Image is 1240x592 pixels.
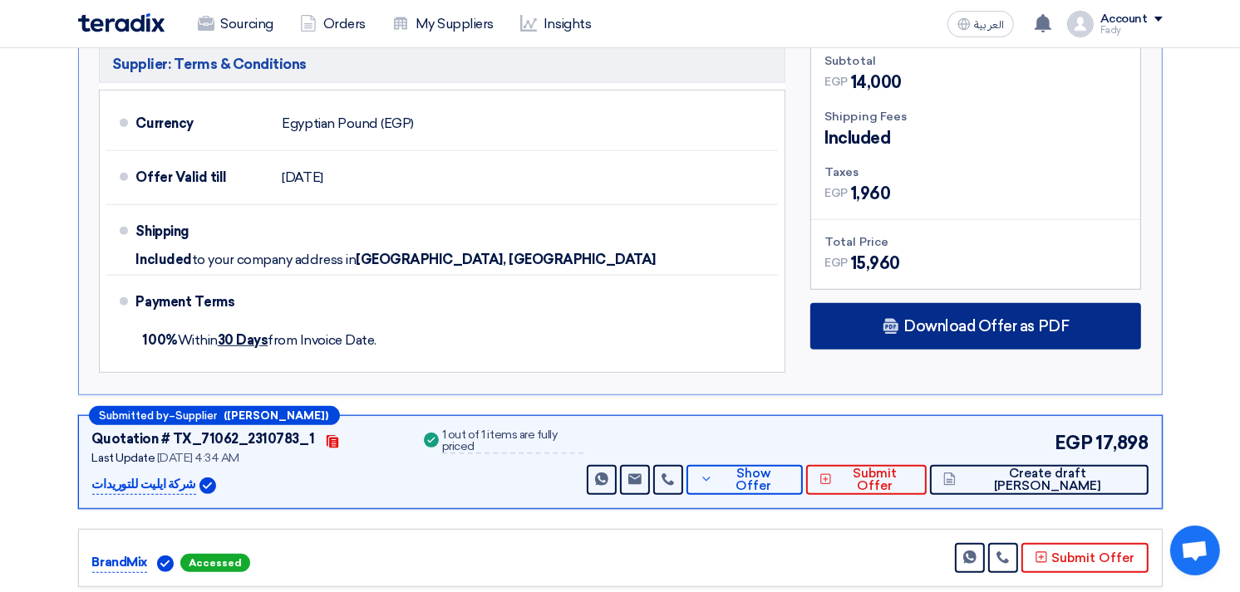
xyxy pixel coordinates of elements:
p: BrandMix [92,553,147,573]
a: Orders [287,6,379,42]
span: 14,000 [851,70,902,95]
span: 15,960 [851,251,900,276]
div: Account [1100,12,1148,27]
span: العربية [974,19,1004,31]
button: Submit Offer [1021,543,1149,573]
span: EGP [1055,429,1093,457]
img: Teradix logo [78,13,165,32]
span: [DATE] [283,169,323,186]
img: Verified Account [199,477,216,494]
span: 17,898 [1095,429,1148,457]
div: Fady [1100,26,1163,35]
div: Egyptian Pound (EGP) [283,108,414,139]
div: – [89,406,340,425]
div: Offer Valid till [136,158,269,198]
strong: 100% [143,332,178,348]
span: Create draft [PERSON_NAME] [960,467,1134,492]
a: My Suppliers [379,6,507,42]
span: Submit Offer [836,467,913,492]
img: Verified Account [157,555,174,572]
button: Show Offer [686,465,803,495]
span: Supplier [176,410,218,421]
u: 30 Days [218,332,268,348]
span: Accessed [180,554,250,572]
div: Total Price [824,233,1127,251]
span: Download Offer as PDF [903,319,1069,334]
span: EGP [824,254,848,272]
div: Shipping Fees [824,108,1127,125]
a: Insights [507,6,604,42]
div: 1 out of 1 items are fully priced [442,429,583,454]
span: Included [824,125,890,150]
span: 1,960 [851,181,891,206]
b: ([PERSON_NAME]) [224,410,329,421]
div: Payment Terms [136,282,759,322]
span: Last Update [92,451,155,465]
img: profile_test.png [1067,11,1094,37]
button: Submit Offer [806,465,927,495]
div: Currency [136,104,269,144]
span: EGP [824,73,848,91]
span: EGP [824,184,848,202]
p: شركة ايليت للتوريدات [92,475,196,495]
h5: Supplier: Terms & Conditions [99,45,786,83]
span: [GEOGRAPHIC_DATA], [GEOGRAPHIC_DATA] [356,252,656,268]
div: Shipping [136,212,269,252]
span: [DATE] 4:34 AM [157,451,239,465]
span: to your company address in [192,252,357,268]
div: Subtotal [824,52,1127,70]
span: Submitted by [100,410,170,421]
a: Sourcing [185,6,287,42]
button: العربية [947,11,1014,37]
a: Open chat [1170,526,1220,575]
span: Show Offer [717,467,790,492]
div: Taxes [824,164,1127,181]
div: Quotation # TX_71062_2310783_1 [92,429,315,449]
span: Within from Invoice Date. [143,332,376,348]
button: Create draft [PERSON_NAME] [930,465,1148,495]
span: Included [136,252,192,268]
